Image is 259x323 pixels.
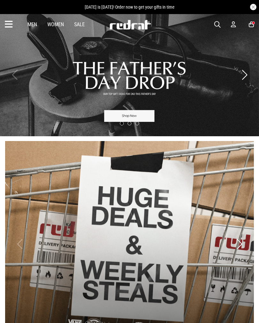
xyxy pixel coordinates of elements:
[74,21,85,28] a: Sale
[235,237,244,251] button: Next slide
[47,21,64,28] a: Women
[27,21,37,28] a: Men
[85,4,175,10] span: [DATE] is [DATE]! Order now to get your gifts in time
[240,68,249,82] button: Next slide
[15,237,24,251] button: Previous slide
[10,68,19,82] button: Previous slide
[109,20,151,29] img: Redrat logo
